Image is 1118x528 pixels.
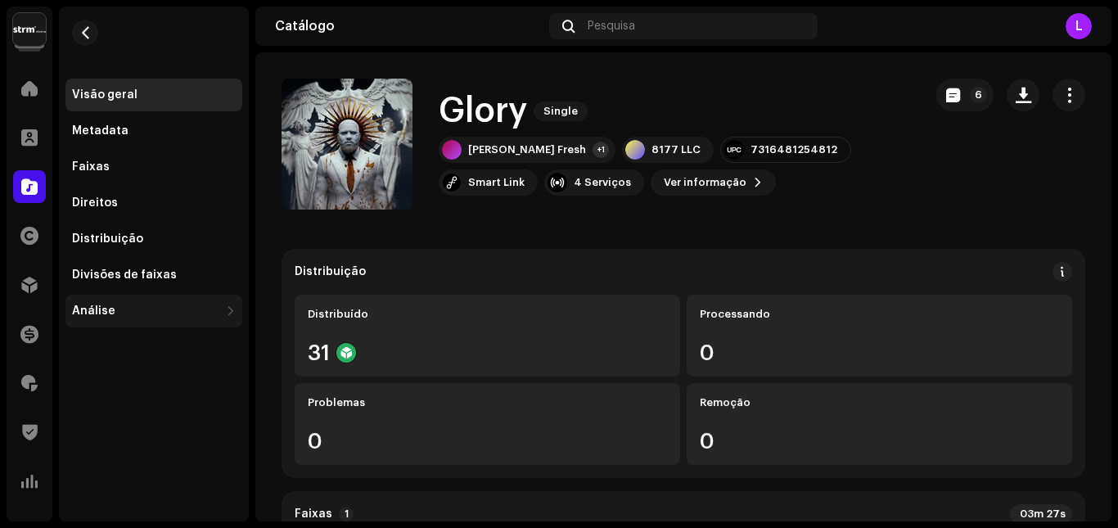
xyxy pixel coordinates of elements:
re-m-nav-item: Faixas [65,151,242,183]
span: Ver informação [664,166,746,199]
div: Distribuído [308,308,667,321]
strong: Faixas [295,508,332,521]
div: Direitos [72,196,118,210]
div: Visão geral [72,88,137,102]
re-m-nav-item: Divisões de faixas [65,259,242,291]
div: L [1066,13,1092,39]
div: Distribuição [72,232,143,246]
div: Problemas [308,396,667,409]
div: Distribuição [295,265,366,278]
button: Ver informação [651,169,776,196]
h1: Glory [439,93,527,130]
div: Análise [72,305,115,318]
re-m-nav-item: Metadata [65,115,242,147]
div: 03m 27s [1010,504,1072,524]
div: Remoção [700,396,1059,409]
div: Smart Link [468,176,525,189]
re-m-nav-item: Visão geral [65,79,242,111]
div: 8177 LLC [651,143,701,156]
p-badge: 1 [339,507,354,521]
p-badge: 6 [970,87,987,103]
img: 408b884b-546b-4518-8448-1008f9c76b02 [13,13,46,46]
div: [PERSON_NAME] Fresh [468,143,586,156]
div: 7316481254812 [751,143,837,156]
div: +1 [593,142,609,158]
div: 4 Serviços [574,176,631,189]
re-m-nav-dropdown: Análise [65,295,242,327]
div: Processando [700,308,1059,321]
div: Faixas [72,160,110,174]
div: Catálogo [275,20,543,33]
div: Divisões de faixas [72,269,177,282]
button: 6 [936,79,994,111]
div: Metadata [72,124,128,138]
span: Single [534,102,588,121]
span: Pesquisa [588,20,635,33]
re-m-nav-item: Direitos [65,187,242,219]
re-m-nav-item: Distribuição [65,223,242,255]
